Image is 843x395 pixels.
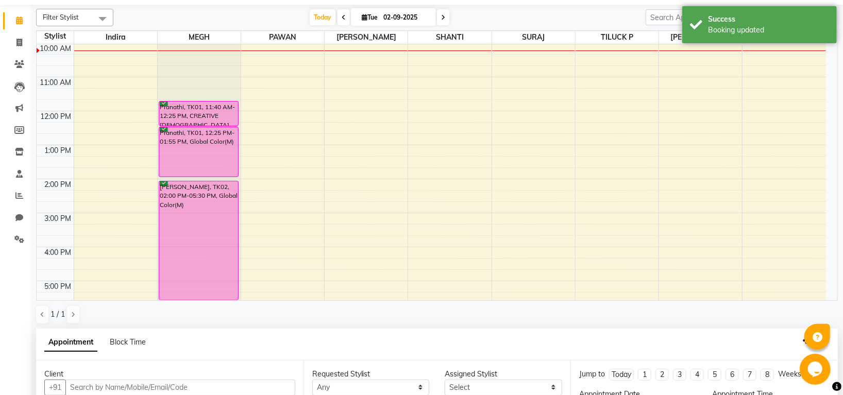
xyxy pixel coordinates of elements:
span: SURAJ [492,31,575,44]
li: 5 [708,369,721,381]
div: Assigned Stylist [445,369,562,380]
li: 8 [761,369,774,381]
div: 3:00 PM [43,213,74,224]
div: Client [44,369,295,380]
div: [PERSON_NAME], TK02, 02:00 PM-05:30 PM, Global Color(M) [159,181,238,300]
span: 1 / 1 [50,309,65,320]
li: 3 [673,369,686,381]
span: Indira [74,31,157,44]
div: 4:00 PM [43,247,74,258]
div: 12:00 PM [39,111,74,122]
div: Booking updated [708,25,829,36]
span: Block Time [110,337,146,347]
div: Success [708,14,829,25]
div: Jump to [579,369,605,380]
li: 1 [638,369,651,381]
span: Appointment [44,333,97,352]
input: Search Appointment [646,9,736,25]
div: Stylist [37,31,74,42]
span: Filter Stylist [43,13,79,21]
span: SHANTI [408,31,491,44]
div: Weeks [778,369,801,380]
div: Pranathi, TK01, 11:40 AM-12:25 PM, CREATIVE [DEMOGRAPHIC_DATA] HAIRCUT [159,101,238,126]
div: Pranathi, TK01, 12:25 PM-01:55 PM, Global Color(M) [159,127,238,177]
li: 4 [690,369,704,381]
span: Tue [359,13,380,21]
li: 2 [655,369,669,381]
div: 10:00 AM [38,43,74,54]
div: 11:00 AM [38,77,74,88]
span: [PERSON_NAME] [659,31,742,44]
span: Today [310,9,335,25]
iframe: chat widget [800,354,833,385]
div: 1:00 PM [43,145,74,156]
span: MEGH [158,31,241,44]
span: PAWAN [241,31,324,44]
li: 6 [726,369,739,381]
div: 2:00 PM [43,179,74,190]
div: 5:00 PM [43,281,74,292]
input: 2025-09-02 [380,10,432,25]
div: Today [612,369,631,380]
div: Requested Stylist [312,369,430,380]
li: 7 [743,369,756,381]
span: TILUCK P [576,31,659,44]
span: [PERSON_NAME] [325,31,408,44]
